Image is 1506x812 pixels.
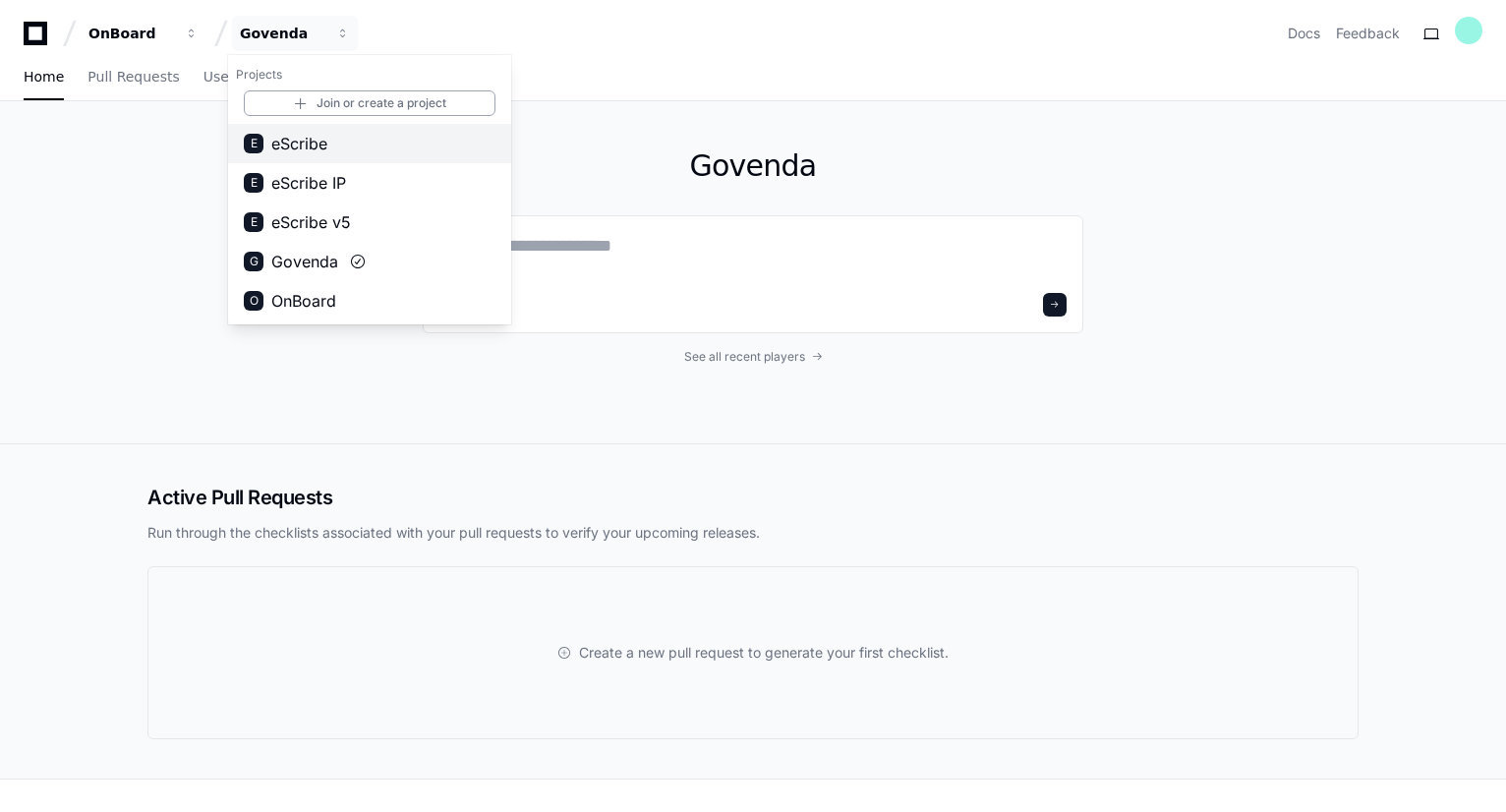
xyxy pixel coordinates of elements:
span: eScribe [271,132,327,155]
span: Govenda [271,250,338,273]
div: E [244,173,263,193]
span: Create a new pull request to generate your first checklist. [579,643,949,663]
button: Feedback [1336,24,1400,43]
span: Pull Requests [87,71,179,83]
h2: Active Pull Requests [147,484,1359,511]
a: Home [24,55,64,100]
button: Govenda [232,16,358,51]
h1: Projects [228,59,511,90]
a: Docs [1288,24,1320,43]
span: OnBoard [271,289,336,313]
span: Home [24,71,64,83]
a: See all recent players [423,349,1083,365]
span: eScribe IP [271,171,346,195]
div: OnBoard [228,55,511,324]
div: E [244,134,263,153]
a: Join or create a project [244,90,495,116]
a: Users [203,55,242,100]
div: E [244,212,263,232]
div: O [244,291,263,311]
a: Pull Requests [87,55,179,100]
span: See all recent players [684,349,805,365]
h1: Govenda [423,148,1083,184]
button: OnBoard [81,16,206,51]
p: Run through the checklists associated with your pull requests to verify your upcoming releases. [147,523,1359,543]
span: eScribe v5 [271,210,351,234]
span: Users [203,71,242,83]
div: OnBoard [88,24,173,43]
div: Govenda [240,24,324,43]
div: G [244,252,263,271]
